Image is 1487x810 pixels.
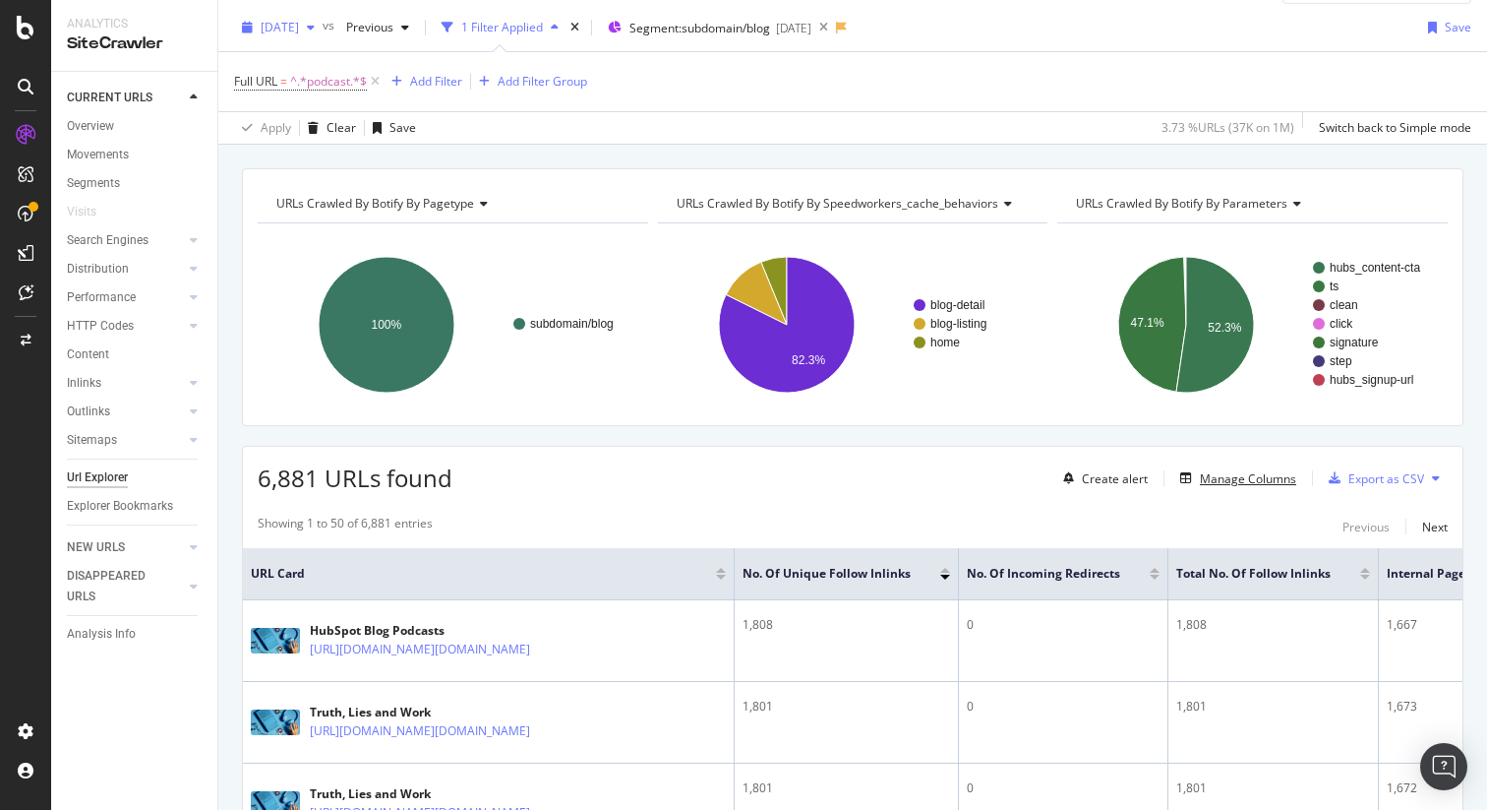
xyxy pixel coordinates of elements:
[67,145,129,165] div: Movements
[1330,298,1358,312] text: clean
[67,373,184,394] a: Inlinks
[743,779,950,797] div: 1,801
[1172,467,1296,490] button: Manage Columns
[67,467,204,488] a: Url Explorer
[67,344,109,365] div: Content
[434,12,566,43] button: 1 Filter Applied
[67,430,117,451] div: Sitemaps
[67,496,173,517] div: Explorer Bookmarks
[67,537,184,558] a: NEW URLS
[1176,616,1370,634] div: 1,808
[1348,470,1424,487] div: Export as CSV
[310,622,616,640] div: HubSpot Blog Podcasts
[67,496,204,517] a: Explorer Bookmarks
[365,112,416,144] button: Save
[323,17,338,33] span: vs
[338,12,417,43] button: Previous
[67,145,204,165] a: Movements
[1330,261,1420,275] text: hubs_content-cta
[1330,373,1413,387] text: hubs_signup-url
[1082,470,1148,487] div: Create alert
[310,640,530,659] a: [URL][DOMAIN_NAME][DOMAIN_NAME]
[67,173,204,194] a: Segments
[251,628,300,654] img: main image
[967,779,1160,797] div: 0
[67,624,204,645] a: Analysis Info
[67,202,116,222] a: Visits
[67,88,152,108] div: CURRENT URLS
[67,566,184,607] a: DISAPPEARED URLS
[280,73,287,90] span: =
[967,565,1120,583] span: No. of Incoming Redirects
[67,287,184,308] a: Performance
[1330,280,1338,293] text: ts
[67,259,129,280] div: Distribution
[743,565,911,583] span: No. of Unique Follow Inlinks
[1055,463,1148,494] button: Create alert
[234,73,277,90] span: Full URL
[67,344,204,365] a: Content
[310,721,530,741] a: [URL][DOMAIN_NAME][DOMAIN_NAME]
[1342,519,1390,535] div: Previous
[67,259,184,280] a: Distribution
[67,116,204,137] a: Overview
[1176,779,1370,797] div: 1,801
[967,698,1160,716] div: 0
[67,230,149,251] div: Search Engines
[1420,12,1471,43] button: Save
[410,73,462,90] div: Add Filter
[629,20,770,36] span: Segment: subdomain/blog
[1319,119,1471,136] div: Switch back to Simple mode
[258,239,648,410] div: A chart.
[272,188,630,219] h4: URLs Crawled By Botify By pagetype
[67,537,125,558] div: NEW URLS
[1330,354,1352,368] text: step
[67,467,128,488] div: Url Explorer
[1072,188,1430,219] h4: URLs Crawled By Botify By parameters
[930,298,984,312] text: blog-detail
[300,112,356,144] button: Clear
[234,12,323,43] button: [DATE]
[930,317,986,331] text: blog-listing
[67,316,184,337] a: HTTP Codes
[743,698,950,716] div: 1,801
[1422,515,1448,538] button: Next
[251,710,300,735] img: main image
[251,565,711,583] span: URL Card
[258,515,433,538] div: Showing 1 to 50 of 6,881 entries
[530,317,614,331] text: subdomain/blog
[67,16,202,32] div: Analytics
[1342,515,1390,538] button: Previous
[792,353,825,367] text: 82.3%
[461,19,543,35] div: 1 Filter Applied
[67,116,114,137] div: Overview
[1321,463,1424,494] button: Export as CSV
[600,12,811,43] button: Segment:subdomain/blog[DATE]
[1330,336,1379,349] text: signature
[67,202,96,222] div: Visits
[1057,239,1448,410] svg: A chart.
[67,32,202,55] div: SiteCrawler
[261,19,299,35] span: 2025 Aug. 5th
[967,616,1160,634] div: 0
[67,88,184,108] a: CURRENT URLS
[930,336,960,349] text: home
[234,112,291,144] button: Apply
[67,402,184,422] a: Outlinks
[1420,743,1467,790] div: Open Intercom Messenger
[67,316,134,337] div: HTTP Codes
[290,68,367,95] span: ^.*podcast.*$
[276,195,474,212] span: URLs Crawled By Botify By pagetype
[384,70,462,93] button: Add Filter
[67,566,166,607] div: DISAPPEARED URLS
[67,402,110,422] div: Outlinks
[67,287,136,308] div: Performance
[1076,195,1287,212] span: URLs Crawled By Botify By parameters
[1445,19,1471,35] div: Save
[677,195,998,212] span: URLs Crawled By Botify By speedworkers_cache_behaviors
[67,624,136,645] div: Analysis Info
[1200,470,1296,487] div: Manage Columns
[471,70,587,93] button: Add Filter Group
[67,173,120,194] div: Segments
